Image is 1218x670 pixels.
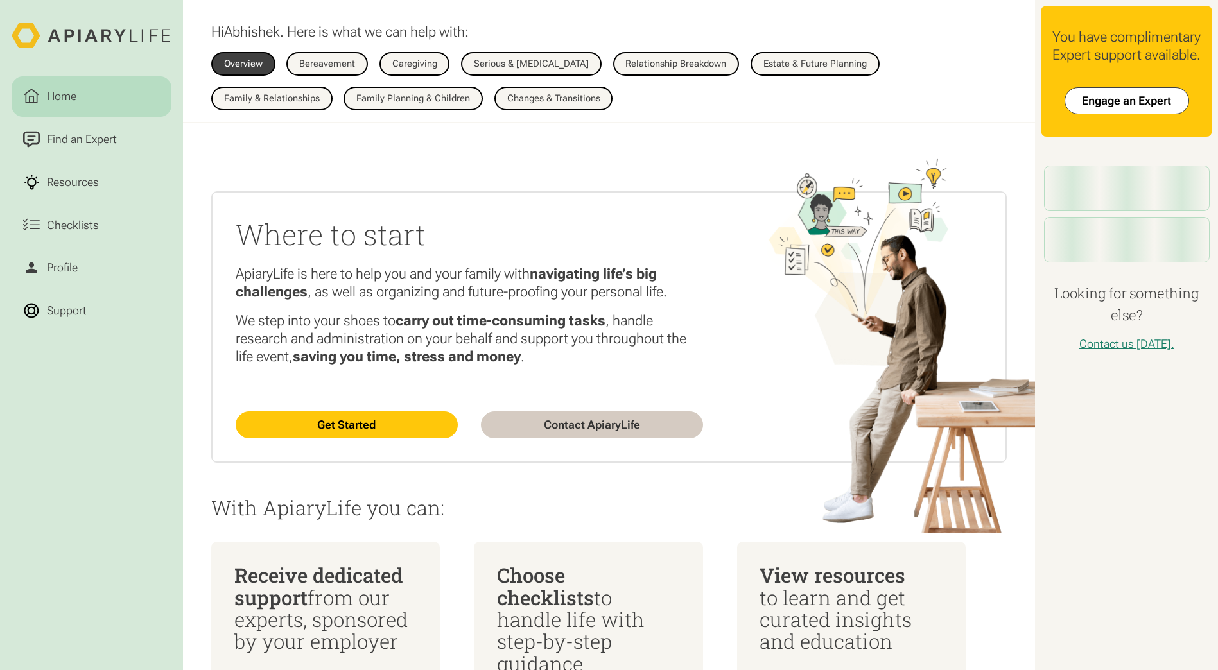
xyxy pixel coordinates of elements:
div: Family Planning & Children [356,94,470,103]
a: Contact ApiaryLife [481,411,703,438]
a: Bereavement [286,52,368,75]
a: Overview [211,52,275,75]
div: Family & Relationships [224,94,320,103]
a: Family & Relationships [211,87,333,110]
p: With ApiaryLife you can: [211,497,1007,519]
div: from our experts, sponsored by your employer [234,564,417,652]
a: Estate & Future Planning [751,52,880,75]
div: to learn and get curated insights and education [760,564,943,652]
div: Caregiving [392,59,437,69]
a: Resources [12,162,171,202]
a: Serious & [MEDICAL_DATA] [461,52,602,75]
strong: navigating life’s big challenges [236,265,657,300]
div: Profile [44,259,81,277]
h4: Looking for something else? [1041,282,1212,325]
p: ApiaryLife is here to help you and your family with , as well as organizing and future-proofing y... [236,265,703,301]
a: Get Started [236,411,458,438]
span: View resources [760,562,905,588]
a: Contact us [DATE]. [1079,337,1174,350]
div: Bereavement [299,59,355,69]
div: Home [44,88,80,105]
span: Choose checklists [497,562,594,610]
div: Serious & [MEDICAL_DATA] [474,59,589,69]
a: Engage an Expert [1065,87,1189,114]
a: Checklists [12,205,171,245]
a: Support [12,291,171,331]
span: Receive dedicated support [234,562,403,610]
div: Relationship Breakdown [625,59,726,69]
div: You have complimentary Expert support available. [1052,28,1201,64]
div: Resources [44,174,102,191]
a: Find an Expert [12,119,171,159]
div: Estate & Future Planning [763,59,867,69]
p: Hi . Here is what we can help with: [211,23,469,41]
a: Family Planning & Children [344,87,483,110]
div: Checklists [44,216,102,234]
div: Find an Expert [44,131,120,148]
span: Abhishek [224,23,280,40]
h2: Where to start [236,215,703,253]
strong: saving you time, stress and money [293,348,521,365]
a: Profile [12,248,171,288]
div: Changes & Transitions [507,94,600,103]
a: Caregiving [379,52,450,75]
a: Relationship Breakdown [613,52,740,75]
a: Home [12,76,171,116]
strong: carry out time-consuming tasks [396,312,605,329]
a: Changes & Transitions [494,87,613,110]
div: Support [44,302,90,320]
p: We step into your shoes to , handle research and administration on your behalf and support you th... [236,312,703,365]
